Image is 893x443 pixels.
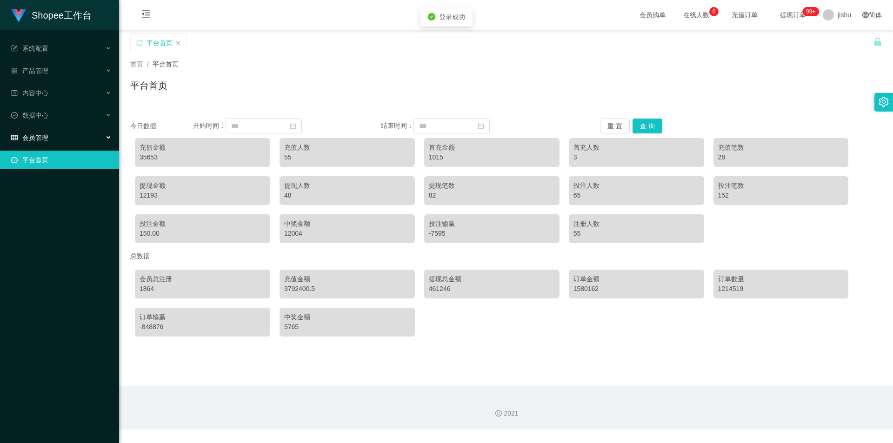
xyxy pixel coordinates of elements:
span: 在线人数 [679,12,714,18]
div: 充值金额 [140,143,266,152]
i: 图标: menu-fold [130,0,162,30]
div: 48 [284,191,410,200]
div: 1214519 [718,284,844,294]
div: 投注输赢 [429,219,555,229]
div: -7595 [429,229,555,238]
div: 中奖金额 [284,312,410,322]
div: 平台首页 [147,34,173,52]
div: 55 [284,152,410,162]
div: 中奖金额 [284,219,410,229]
div: 提现人数 [284,181,410,191]
div: 充值金额 [284,274,410,284]
div: 订单数量 [718,274,844,284]
span: 内容中心 [11,89,48,97]
div: 152 [718,191,844,200]
i: 图标: global [862,12,869,18]
i: 图标: setting [879,97,889,107]
div: 首充金额 [429,143,555,152]
div: 1015 [429,152,555,162]
i: 图标: copyright [495,410,502,417]
div: 订单金额 [573,274,700,284]
a: 图标: dashboard平台首页 [11,151,112,169]
i: 图标: calendar [478,123,484,129]
h1: Shopee工作台 [32,0,92,30]
div: 投注人数 [573,181,700,191]
a: Shopee工作台 [11,11,92,19]
div: 今日数据 [130,121,193,131]
button: 查 询 [633,119,662,133]
span: 充值订单 [727,12,762,18]
div: 5765 [284,322,410,332]
div: 会员总注册 [140,274,266,284]
span: 结束时间： [381,122,413,129]
div: 12004 [284,229,410,238]
div: 1580162 [573,284,700,294]
div: 150.00 [140,229,266,238]
div: 1864 [140,284,266,294]
div: 首充人数 [573,143,700,152]
i: 图标: check-circle-o [11,112,18,119]
i: 图标: calendar [290,123,296,129]
div: 461246 [429,284,555,294]
sup: 236 [802,7,819,16]
i: 图标: form [11,45,18,52]
sup: 6 [709,7,719,16]
div: 3 [573,152,700,162]
div: 55 [573,229,700,238]
span: 系统配置 [11,45,48,52]
i: 图标: appstore-o [11,67,18,74]
div: 提现总金额 [429,274,555,284]
div: 65 [573,191,700,200]
span: 平台首页 [153,60,179,68]
span: 会员管理 [11,134,48,141]
div: 投注金额 [140,219,266,229]
div: 35653 [140,152,266,162]
div: 充值人数 [284,143,410,152]
div: 总数据 [130,248,882,265]
span: 数据中心 [11,112,48,119]
i: icon: check-circle [428,13,435,20]
span: 首页 [130,60,143,68]
img: logo.9652507e.png [11,9,26,22]
h1: 平台首页 [130,79,167,93]
span: / [147,60,149,68]
div: 82 [429,191,555,200]
div: 2021 [127,409,886,418]
i: 图标: table [11,134,18,141]
span: 开始时间： [193,122,226,129]
span: 产品管理 [11,67,48,74]
div: 提现金额 [140,181,266,191]
i: 图标: profile [11,90,18,96]
i: 图标: close [175,40,181,46]
span: 登录成功 [439,13,465,20]
div: 投注笔数 [718,181,844,191]
button: 重 置 [600,119,630,133]
i: 图标: sync [136,40,143,46]
div: 充值笔数 [718,143,844,152]
div: 订单输赢 [140,312,266,322]
div: 12193 [140,191,266,200]
div: 28 [718,152,844,162]
div: 提现笔数 [429,181,555,191]
div: -848876 [140,322,266,332]
i: 图标: unlock [873,38,882,46]
p: 6 [713,7,716,16]
div: 注册人数 [573,219,700,229]
span: 提现订单 [775,12,811,18]
div: 3792400.5 [284,284,410,294]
